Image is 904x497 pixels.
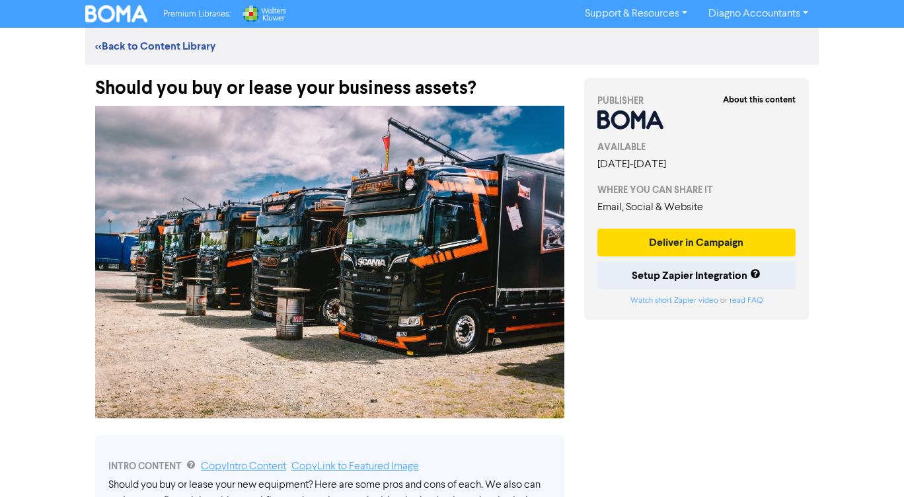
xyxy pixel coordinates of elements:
[241,5,286,22] img: Wolters Kluwer
[630,297,718,305] a: Watch short Zapier video
[574,3,698,24] a: Support & Resources
[698,3,819,24] a: Diagno Accountants
[291,461,419,472] a: Copy Link to Featured Image
[95,65,564,99] div: Should you buy or lease your business assets?
[838,434,904,497] iframe: Chat Widget
[108,459,551,475] div: INTRO CONTENT
[597,94,796,108] div: PUBLISHER
[201,461,286,472] a: Copy Intro Content
[730,297,763,305] a: read FAQ
[597,157,796,172] div: [DATE] - [DATE]
[95,40,215,53] a: <<Back to Content Library
[723,95,796,105] strong: About this content
[597,140,796,154] div: AVAILABLE
[85,5,147,22] img: BOMA Logo
[597,200,796,215] div: Email, Social & Website
[597,262,796,289] button: Setup Zapier Integration
[597,183,796,197] div: WHERE YOU CAN SHARE IT
[163,10,231,19] span: Premium Libraries:
[597,295,796,307] div: or
[597,229,796,256] button: Deliver in Campaign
